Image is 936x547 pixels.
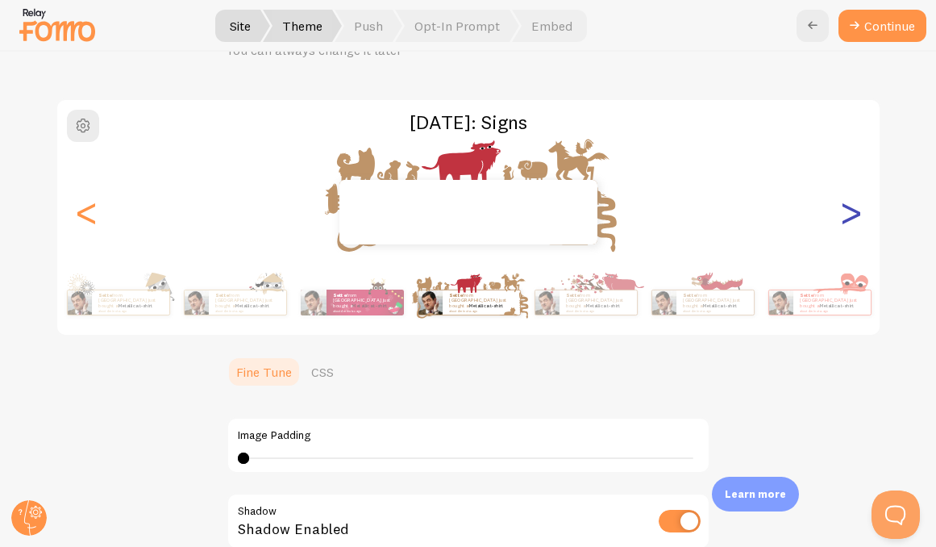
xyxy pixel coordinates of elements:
a: Metallica t-shirt [585,303,620,309]
p: from [GEOGRAPHIC_DATA] just bought a [333,292,397,312]
small: about 4 minutes ago [566,309,629,312]
a: Metallica t-shirt [235,303,269,309]
p: from [GEOGRAPHIC_DATA] just bought a [566,292,630,312]
img: Fomo [768,290,792,315]
p: from [GEOGRAPHIC_DATA] just bought a [215,292,280,312]
strong: Sette [800,292,813,299]
strong: Sette [683,292,697,299]
a: Metallica t-shirt [702,303,737,309]
a: Metallica t-shirt [118,303,152,309]
h2: [DATE]: Signs [57,110,880,135]
a: Fine Tune [227,356,302,388]
small: about 4 minutes ago [683,309,746,312]
p: from [GEOGRAPHIC_DATA] just bought a [98,292,163,312]
p: from [GEOGRAPHIC_DATA] just bought a [683,292,747,312]
small: about 4 minutes ago [215,309,278,312]
img: Fomo [301,290,327,315]
p: Learn more [725,486,786,502]
strong: Sette [98,292,112,299]
p: from [GEOGRAPHIC_DATA] just bought a [449,292,514,312]
img: Fomo [651,290,676,315]
strong: Sette [333,292,347,299]
strong: Sette [566,292,580,299]
div: Previous slide [77,154,96,270]
img: Fomo [184,290,208,315]
strong: Sette [215,292,229,299]
img: fomo-relay-logo-orange.svg [17,4,98,45]
a: Metallica t-shirt [352,303,387,309]
p: from [GEOGRAPHIC_DATA] just bought a [800,292,864,312]
small: about 4 minutes ago [449,309,512,312]
img: Fomo [67,290,91,315]
a: Metallica t-shirt [468,303,503,309]
a: CSS [302,356,343,388]
div: Learn more [712,477,799,512]
a: Metallica t-shirt [819,303,854,309]
div: Next slide [841,154,860,270]
small: about 4 minutes ago [800,309,863,312]
label: Image Padding [238,428,699,443]
small: about 4 minutes ago [98,309,161,312]
img: Fomo [535,290,559,315]
small: about 4 minutes ago [333,309,396,312]
strong: Sette [449,292,463,299]
iframe: Help Scout Beacon - Open [872,491,920,539]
